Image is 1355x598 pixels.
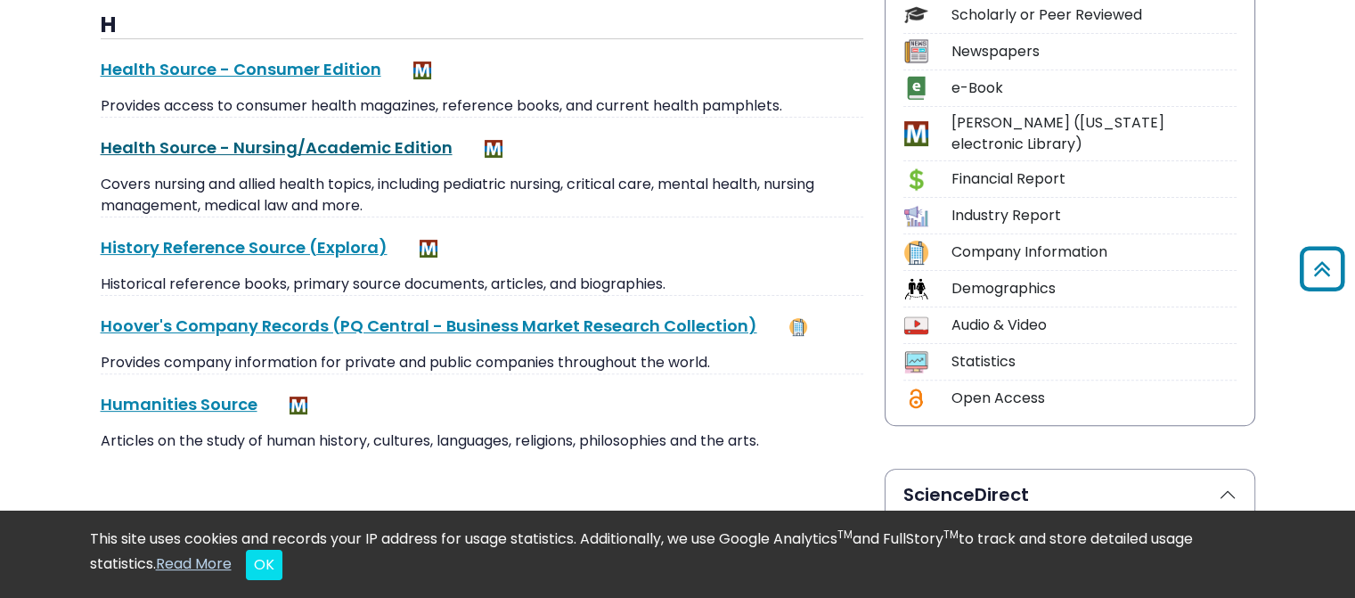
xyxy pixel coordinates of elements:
img: Icon Newspapers [904,39,928,63]
button: ScienceDirect [886,470,1254,520]
div: Demographics [951,278,1237,299]
img: Company Information [789,318,807,336]
div: Newspapers [951,41,1237,62]
div: Industry Report [951,205,1237,226]
div: This site uses cookies and records your IP address for usage statistics. Additionally, we use Goo... [90,528,1266,580]
h3: H [101,12,863,39]
img: MeL (Michigan electronic Library) [485,140,502,158]
div: Open Access [951,388,1237,409]
p: Provides access to consumer health magazines, reference books, and current health pamphlets. [101,95,863,117]
sup: TM [943,527,959,542]
a: Health Source - Nursing/Academic Edition [101,136,453,159]
a: Humanities Source [101,393,257,415]
p: Covers nursing and allied health topics, including pediatric nursing, critical care, mental healt... [101,174,863,217]
img: Icon Industry Report [904,204,928,228]
img: Icon Scholarly or Peer Reviewed [904,3,928,27]
sup: TM [837,527,853,542]
img: Icon Demographics [904,277,928,301]
img: Icon e-Book [904,76,928,100]
button: Close [246,550,282,580]
div: Scholarly or Peer Reviewed [951,4,1237,26]
img: Icon Open Access [905,387,927,411]
div: Statistics [951,351,1237,373]
img: MeL (Michigan electronic Library) [413,61,431,79]
div: Company Information [951,242,1237,263]
img: Icon Statistics [904,350,928,374]
p: Provides company information for private and public companies throughout the world. [101,352,863,373]
img: Icon MeL (Michigan electronic Library) [904,121,928,145]
a: History Reference Source (Explora) [101,236,388,258]
a: Health Source - Consumer Edition [101,58,381,80]
a: Back to Top [1294,254,1351,283]
img: Icon Audio & Video [904,314,928,338]
div: Financial Report [951,168,1237,190]
img: MeL (Michigan electronic Library) [290,397,307,414]
img: Icon Company Information [904,241,928,265]
a: Hoover's Company Records (PQ Central - Business Market Research Collection) [101,315,757,337]
div: Audio & Video [951,315,1237,336]
img: Icon Financial Report [904,168,928,192]
div: [PERSON_NAME] ([US_STATE] electronic Library) [951,112,1237,155]
img: MeL (Michigan electronic Library) [420,240,437,258]
div: e-Book [951,78,1237,99]
p: Historical reference books, primary source documents, articles, and biographies. [101,274,863,295]
p: Articles on the study of human history, cultures, languages, religions, philosophies and the arts. [101,430,863,452]
a: Read More [156,553,232,574]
